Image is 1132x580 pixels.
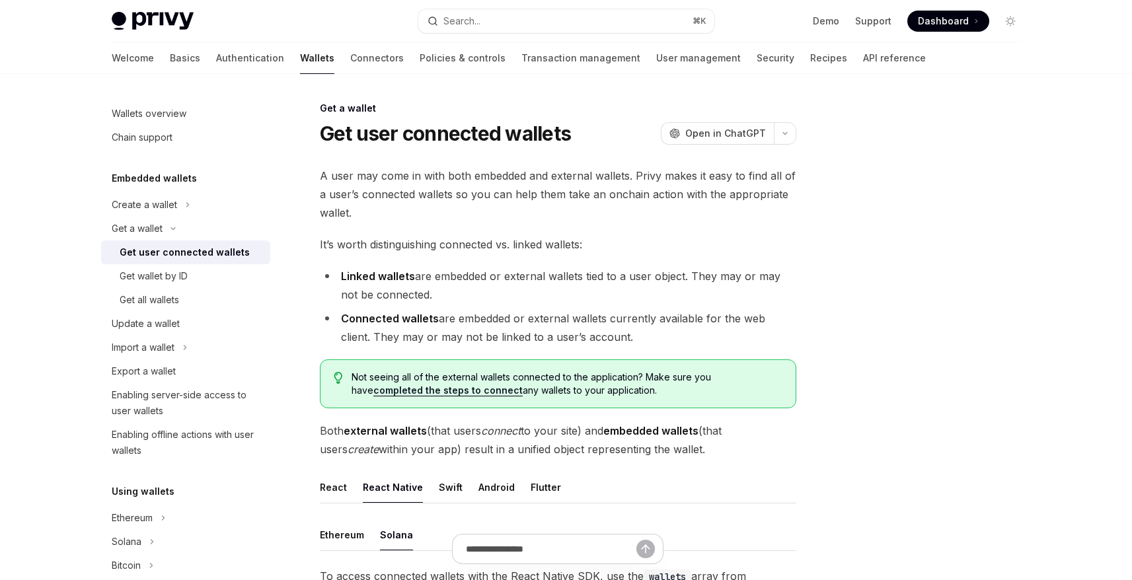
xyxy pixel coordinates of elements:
a: Policies & controls [420,42,506,74]
span: Open in ChatGPT [685,127,766,140]
a: Connectors [350,42,404,74]
div: Import a wallet [112,340,174,355]
button: Toggle Import a wallet section [101,336,270,359]
div: Enabling offline actions with user wallets [112,427,262,458]
a: Wallets [300,42,334,74]
div: Update a wallet [112,316,180,332]
button: React [320,472,347,503]
a: Get wallet by ID [101,264,270,288]
span: Dashboard [918,15,969,28]
div: Ethereum [112,510,153,526]
a: Update a wallet [101,312,270,336]
a: completed the steps to connect [373,384,523,396]
div: Wallets overview [112,106,186,122]
a: Enabling server-side access to user wallets [101,383,270,423]
button: Toggle Solana section [101,530,270,554]
button: Toggle dark mode [1000,11,1021,32]
button: Solana [380,519,413,550]
div: Bitcoin [112,558,141,573]
div: Get user connected wallets [120,244,250,260]
span: Not seeing all of the external wallets connected to the application? Make sure you have any walle... [352,371,782,397]
span: ⌘ K [693,16,706,26]
input: Ask a question... [466,534,636,563]
div: Chain support [112,129,172,145]
div: Search... [443,13,480,29]
em: connect [481,424,521,437]
a: Basics [170,42,200,74]
a: Dashboard [907,11,989,32]
img: light logo [112,12,194,30]
button: Swift [439,472,463,503]
h5: Embedded wallets [112,170,197,186]
a: Recipes [810,42,847,74]
a: Welcome [112,42,154,74]
a: Get user connected wallets [101,240,270,264]
div: Get wallet by ID [120,268,188,284]
div: Create a wallet [112,197,177,213]
a: Enabling offline actions with user wallets [101,423,270,462]
li: are embedded or external wallets tied to a user object. They may or may not be connected. [320,267,796,304]
strong: embedded wallets [603,424,698,437]
button: Flutter [531,472,561,503]
a: API reference [863,42,926,74]
div: Get a wallet [112,221,163,236]
button: React Native [363,472,423,503]
strong: Linked wallets [341,270,415,283]
li: are embedded or external wallets currently available for the web client. They may or may not be l... [320,309,796,346]
span: A user may come in with both embedded and external wallets. Privy makes it easy to find all of a ... [320,166,796,222]
div: Solana [112,534,141,550]
strong: external wallets [344,424,427,437]
div: Get all wallets [120,292,179,308]
div: Get a wallet [320,102,796,115]
a: Transaction management [521,42,640,74]
button: Toggle Ethereum section [101,506,270,530]
a: Demo [813,15,839,28]
button: Send message [636,540,655,558]
button: Open in ChatGPT [661,122,774,145]
a: Support [855,15,891,28]
a: Authentication [216,42,284,74]
h1: Get user connected wallets [320,122,572,145]
a: Export a wallet [101,359,270,383]
button: Open search [418,9,714,33]
div: Enabling server-side access to user wallets [112,387,262,419]
span: Both (that users to your site) and (that users within your app) result in a unified object repres... [320,421,796,458]
a: Security [757,42,794,74]
button: Toggle Create a wallet section [101,193,270,217]
span: It’s worth distinguishing connected vs. linked wallets: [320,235,796,254]
a: Get all wallets [101,288,270,312]
svg: Tip [334,372,343,384]
em: create [348,443,379,456]
a: Chain support [101,126,270,149]
button: Ethereum [320,519,364,550]
h5: Using wallets [112,484,174,499]
a: Wallets overview [101,102,270,126]
div: Export a wallet [112,363,176,379]
button: Toggle Get a wallet section [101,217,270,240]
a: User management [656,42,741,74]
button: Android [478,472,515,503]
button: Toggle Bitcoin section [101,554,270,577]
strong: Connected wallets [341,312,439,325]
